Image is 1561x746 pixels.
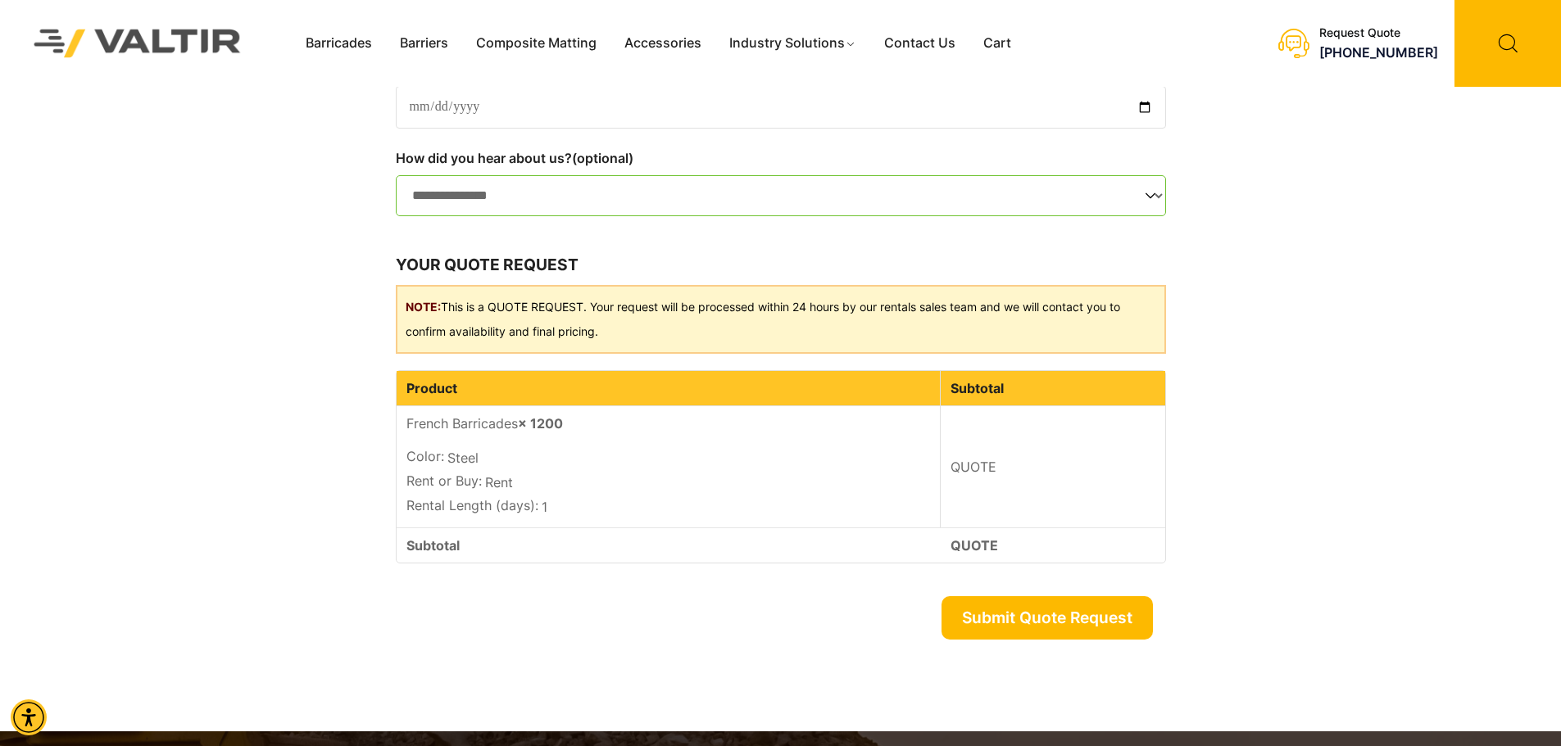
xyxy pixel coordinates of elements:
th: Product [397,371,941,406]
a: Contact Us [870,31,969,56]
div: Request Quote [1319,26,1438,40]
b: NOTE: [406,300,441,314]
label: How did you hear about us? [396,145,1166,171]
a: call (888) 496-3625 [1319,44,1438,61]
dt: Rental Length (days): [406,495,538,515]
a: Composite Matting [462,31,610,56]
button: Submit Quote Request [942,596,1153,640]
td: QUOTE [941,406,1165,527]
span: (optional) [572,150,633,166]
a: Barriers [386,31,462,56]
th: Subtotal [397,527,941,563]
strong: × 1200 [518,415,563,432]
th: Subtotal [941,371,1165,406]
p: 1 [406,495,930,520]
h3: Your quote request [396,253,1166,278]
td: QUOTE [941,527,1165,563]
td: French Barricades [397,406,941,527]
p: Steel [406,446,930,471]
div: Accessibility Menu [11,699,47,735]
a: Barricades [292,31,386,56]
img: Valtir Rentals [12,7,263,79]
a: Accessories [610,31,715,56]
p: Rent [406,471,930,495]
div: This is a QUOTE REQUEST. Your request will be processed within 24 hours by our rentals sales team... [396,285,1166,354]
dt: Rent or Buy: [406,471,482,491]
a: Cart [969,31,1025,56]
dt: Color: [406,446,444,466]
a: Industry Solutions [715,31,870,56]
